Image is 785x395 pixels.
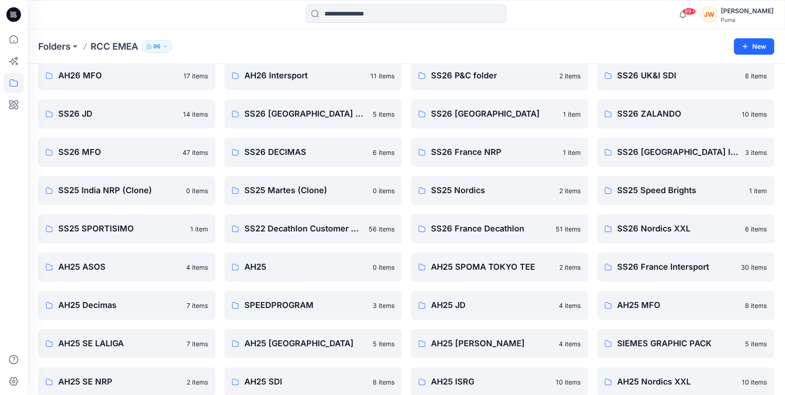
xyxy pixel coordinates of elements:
[749,186,767,195] p: 1 item
[411,99,588,128] a: SS26 [GEOGRAPHIC_DATA]1 item
[559,186,581,195] p: 2 items
[431,108,557,120] p: SS26 [GEOGRAPHIC_DATA]
[224,176,401,205] a: SS25 Martes (Clone)0 items
[745,301,767,310] p: 8 items
[617,222,739,235] p: SS26 Nordics XXL
[617,375,736,388] p: AH25 Nordics XXL
[745,148,767,157] p: 3 items
[721,16,774,23] div: Puma
[597,329,774,358] a: SIEMES GRAPHIC PACK5 items
[58,299,181,312] p: AH25 Decimas
[186,262,208,272] p: 4 items
[431,184,554,197] p: SS25 Nordics
[597,291,774,320] a: AH25 MFO8 items
[244,261,367,273] p: AH25
[617,337,739,350] p: SIEMES GRAPHIC PACK
[373,186,395,195] p: 0 items
[58,337,181,350] p: AH25 SE LALIGA
[224,214,401,243] a: SS22 Decathlon Customer sample56 items
[38,61,215,90] a: AH26 MFO17 items
[682,8,696,15] span: 99+
[58,69,178,82] p: AH26 MFO
[244,146,367,159] p: SS26 DECIMAS
[244,184,367,197] p: SS25 Martes (Clone)
[190,224,208,234] p: 1 item
[187,377,208,387] p: 2 items
[373,262,395,272] p: 0 items
[559,301,581,310] p: 4 items
[617,146,739,159] p: SS26 [GEOGRAPHIC_DATA] ISRG
[617,299,739,312] p: AH25 MFO
[745,224,767,234] p: 6 items
[431,146,557,159] p: SS26 France NRP
[224,61,401,90] a: AH26 Intersport11 items
[186,186,208,195] p: 0 items
[431,299,553,312] p: AH25 JD
[559,339,581,349] p: 4 items
[411,176,588,205] a: SS25 Nordics2 items
[38,214,215,243] a: SS25 SPORTISIMO1 item
[742,377,767,387] p: 10 items
[58,146,177,159] p: SS26 MFO
[745,339,767,349] p: 5 items
[741,262,767,272] p: 30 items
[411,329,588,358] a: AH25 [PERSON_NAME]4 items
[617,184,744,197] p: SS25 Speed Brights
[373,109,395,119] p: 5 items
[244,108,367,120] p: SS26 [GEOGRAPHIC_DATA] Cisalfa
[431,222,550,235] p: SS26 France Decathlon
[556,377,581,387] p: 10 items
[224,138,401,167] a: SS26 DECIMAS6 items
[373,339,395,349] p: 5 items
[58,261,181,273] p: AH25 ASOS
[38,176,215,205] a: SS25 India NRP (Clone)0 items
[411,61,588,90] a: SS26 P&C folder2 items
[58,222,185,235] p: SS25 SPORTISIMO
[38,252,215,282] a: AH25 ASOS4 items
[244,375,367,388] p: AH25 SDI
[153,41,161,51] p: 96
[617,261,735,273] p: SS26 France Intersport
[182,148,208,157] p: 47 items
[745,71,767,81] p: 8 items
[91,40,138,53] p: RCC EMEA
[244,69,365,82] p: AH26 Intersport
[411,252,588,282] a: AH25 SPOMA TOKYO TEE2 items
[617,69,739,82] p: SS26 UK&I SDI
[411,138,588,167] a: SS26 France NRP1 item
[224,252,401,282] a: AH250 items
[38,99,215,128] a: SS26 JD14 items
[187,301,208,310] p: 7 items
[38,138,215,167] a: SS26 MFO47 items
[721,5,774,16] div: [PERSON_NAME]
[58,184,181,197] p: SS25 India NRP (Clone)
[38,40,71,53] a: Folders
[373,301,395,310] p: 3 items
[58,375,181,388] p: AH25 SE NRP
[701,6,717,23] div: JW
[597,214,774,243] a: SS26 Nordics XXL6 items
[431,337,553,350] p: AH25 [PERSON_NAME]
[224,99,401,128] a: SS26 [GEOGRAPHIC_DATA] Cisalfa5 items
[58,108,177,120] p: SS26 JD
[559,71,581,81] p: 2 items
[373,377,395,387] p: 8 items
[38,291,215,320] a: AH25 Decimas7 items
[597,138,774,167] a: SS26 [GEOGRAPHIC_DATA] ISRG3 items
[617,108,736,120] p: SS26 ZALANDO
[563,148,581,157] p: 1 item
[244,299,367,312] p: SPEEDPROGRAM
[411,291,588,320] a: AH25 JD4 items
[597,61,774,90] a: SS26 UK&I SDI8 items
[183,71,208,81] p: 17 items
[373,148,395,157] p: 6 items
[734,38,774,55] button: New
[244,337,367,350] p: AH25 [GEOGRAPHIC_DATA]
[742,109,767,119] p: 10 items
[38,329,215,358] a: AH25 SE LALIGA7 items
[556,224,581,234] p: 51 items
[142,40,172,53] button: 96
[187,339,208,349] p: 7 items
[370,71,395,81] p: 11 items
